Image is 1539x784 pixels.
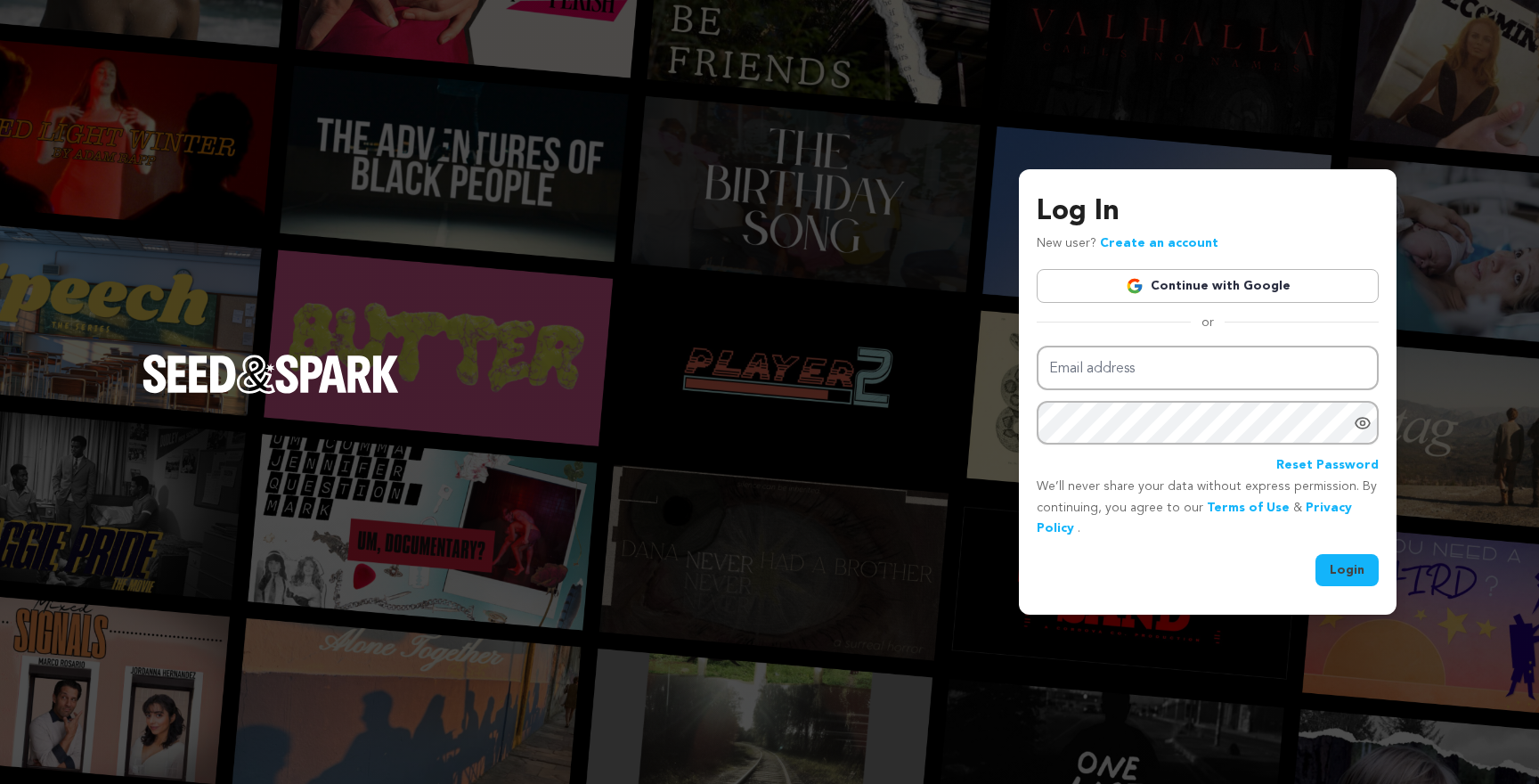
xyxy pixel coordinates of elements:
span: or [1191,314,1225,331]
a: Show password as plain text. Warning: this will display your password on the screen. [1354,414,1372,432]
p: We’ll never share your data without express permission. By continuing, you agree to our & . [1037,477,1379,540]
input: Email address [1037,346,1379,391]
h3: Log In [1037,191,1379,233]
a: Terms of Use [1207,502,1290,514]
p: New user? [1037,233,1218,255]
a: Create an account [1100,237,1218,249]
button: Login [1315,554,1379,586]
img: Google logo [1126,277,1144,295]
a: Continue with Google [1037,269,1379,303]
img: Seed&Spark Logo [142,355,399,394]
a: Reset Password [1276,455,1379,477]
a: Seed&Spark Homepage [142,355,399,429]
